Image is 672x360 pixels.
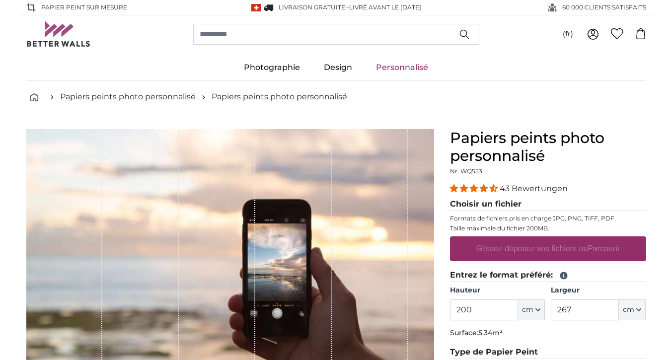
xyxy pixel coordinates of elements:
p: Formats de fichiers pris en charge JPG, PNG, TIFF, PDF. [450,215,646,222]
span: Livraison GRATUITE! [279,3,347,11]
a: Papiers peints photo personnalisé [60,91,196,103]
button: (fr) [555,25,581,43]
label: Largeur [551,286,646,295]
a: Photographie [232,55,312,80]
span: Livré avant le [DATE] [349,3,421,11]
button: cm [518,299,545,320]
p: Surface: [450,328,646,338]
span: 43 Bewertungen [500,184,568,193]
p: Taille maximale du fichier 200MB. [450,224,646,232]
a: Design [312,55,364,80]
legend: Choisir un fichier [450,198,646,211]
h1: Papiers peints photo personnalisé [450,129,646,165]
legend: Entrez le format préféré: [450,269,646,282]
span: Papier peint sur mesure [41,3,127,12]
span: 60 000 CLIENTS SATISFAITS [562,3,646,12]
span: cm [623,305,634,315]
span: 4.40 stars [450,184,500,193]
nav: breadcrumbs [26,81,646,113]
label: Hauteur [450,286,545,295]
span: - [347,3,421,11]
img: Betterwalls [26,21,91,47]
span: Nr. WQ553 [450,167,482,175]
legend: Type de Papier Peint [450,346,646,359]
a: Personnalisé [364,55,440,80]
a: Papiers peints photo personnalisé [212,91,347,103]
img: Suisse [251,4,261,11]
span: cm [522,305,533,315]
span: 5.34m² [478,328,503,337]
button: cm [619,299,646,320]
